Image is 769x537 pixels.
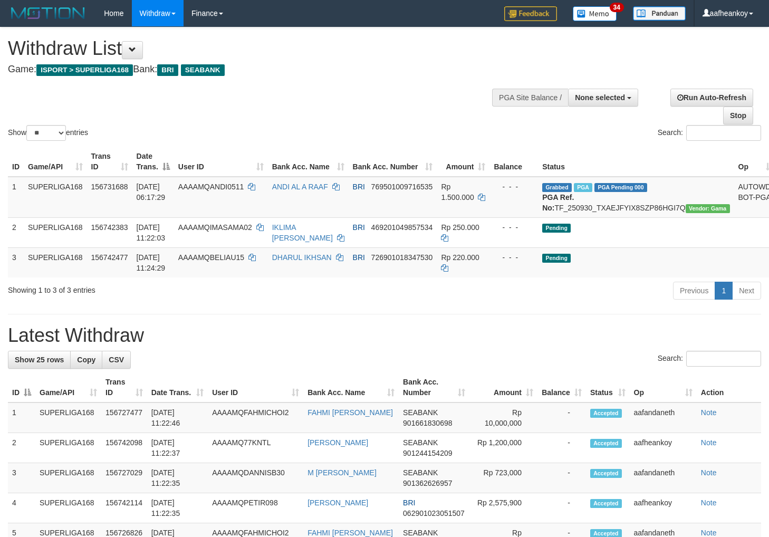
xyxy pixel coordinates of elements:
[658,351,761,367] label: Search:
[542,183,572,192] span: Grabbed
[701,438,717,447] a: Note
[590,409,622,418] span: Accepted
[101,493,147,523] td: 156742114
[349,147,437,177] th: Bank Acc. Number: activate to sort column ascending
[441,223,479,232] span: Rp 250.000
[469,433,537,463] td: Rp 1,200,000
[137,253,166,272] span: [DATE] 11:24:29
[537,493,586,523] td: -
[590,469,622,478] span: Accepted
[630,493,697,523] td: aafheankoy
[147,493,208,523] td: [DATE] 11:22:35
[537,402,586,433] td: -
[70,351,102,369] a: Copy
[178,183,244,191] span: AAAAMQANDI0511
[15,356,64,364] span: Show 25 rows
[8,247,24,277] td: 3
[590,439,622,448] span: Accepted
[147,372,208,402] th: Date Trans.: activate to sort column ascending
[24,247,87,277] td: SUPERLIGA168
[178,253,244,262] span: AAAAMQBELIAU15
[101,372,147,402] th: Trans ID: activate to sort column ascending
[371,253,433,262] span: Copy 726901018347530 to clipboard
[24,147,87,177] th: Game/API: activate to sort column ascending
[630,433,697,463] td: aafheankoy
[575,93,625,102] span: None selected
[8,351,71,369] a: Show 25 rows
[574,183,592,192] span: Marked by aafromsomean
[137,223,166,242] span: [DATE] 11:22:03
[101,402,147,433] td: 156727477
[494,181,534,192] div: - - -
[35,372,101,402] th: Game/API: activate to sort column ascending
[8,5,88,21] img: MOTION_logo.png
[504,6,557,21] img: Feedback.jpg
[701,529,717,537] a: Note
[208,463,303,493] td: AAAAMQDANNISB30
[403,438,438,447] span: SEABANK
[102,351,131,369] a: CSV
[208,493,303,523] td: AAAAMQPETIR098
[87,147,132,177] th: Trans ID: activate to sort column ascending
[8,217,24,247] td: 2
[268,147,349,177] th: Bank Acc. Name: activate to sort column ascending
[403,449,452,457] span: Copy 901244154209 to clipboard
[178,223,252,232] span: AAAAMQIMASAMA02
[492,89,568,107] div: PGA Site Balance /
[437,147,489,177] th: Amount: activate to sort column ascending
[303,372,399,402] th: Bank Acc. Name: activate to sort column ascending
[101,463,147,493] td: 156727029
[403,479,452,487] span: Copy 901362626957 to clipboard
[307,408,393,417] a: FAHMI [PERSON_NAME]
[91,183,128,191] span: 156731688
[469,463,537,493] td: Rp 723,000
[91,253,128,262] span: 156742477
[35,433,101,463] td: SUPERLIGA168
[353,253,365,262] span: BRI
[26,125,66,141] select: Showentries
[147,402,208,433] td: [DATE] 11:22:46
[403,509,465,517] span: Copy 062901023051507 to clipboard
[8,402,35,433] td: 1
[403,498,415,507] span: BRI
[24,217,87,247] td: SUPERLIGA168
[630,402,697,433] td: aafandaneth
[8,125,88,141] label: Show entries
[35,493,101,523] td: SUPERLIGA168
[701,468,717,477] a: Note
[403,408,438,417] span: SEABANK
[147,433,208,463] td: [DATE] 11:22:37
[91,223,128,232] span: 156742383
[586,372,630,402] th: Status: activate to sort column ascending
[272,253,332,262] a: DHARUL IKHSAN
[538,147,734,177] th: Status
[399,372,469,402] th: Bank Acc. Number: activate to sort column ascending
[8,325,761,346] h1: Latest Withdraw
[157,64,178,76] span: BRI
[537,433,586,463] td: -
[542,193,574,212] b: PGA Ref. No:
[686,125,761,141] input: Search:
[630,463,697,493] td: aafandaneth
[353,183,365,191] span: BRI
[594,183,647,192] span: PGA Pending
[686,204,730,213] span: Vendor URL: https://trx31.1velocity.biz
[307,438,368,447] a: [PERSON_NAME]
[697,372,761,402] th: Action
[307,498,368,507] a: [PERSON_NAME]
[538,177,734,218] td: TF_250930_TXAEJFYIX8SZP86HGI7Q
[35,463,101,493] td: SUPERLIGA168
[403,419,452,427] span: Copy 901661830698 to clipboard
[590,499,622,508] span: Accepted
[441,253,479,262] span: Rp 220.000
[568,89,638,107] button: None selected
[181,64,225,76] span: SEABANK
[8,177,24,218] td: 1
[537,372,586,402] th: Balance: activate to sort column ascending
[494,252,534,263] div: - - -
[272,223,333,242] a: IKLIMA [PERSON_NAME]
[208,433,303,463] td: AAAAMQ77KNTL
[24,177,87,218] td: SUPERLIGA168
[8,433,35,463] td: 2
[630,372,697,402] th: Op: activate to sort column ascending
